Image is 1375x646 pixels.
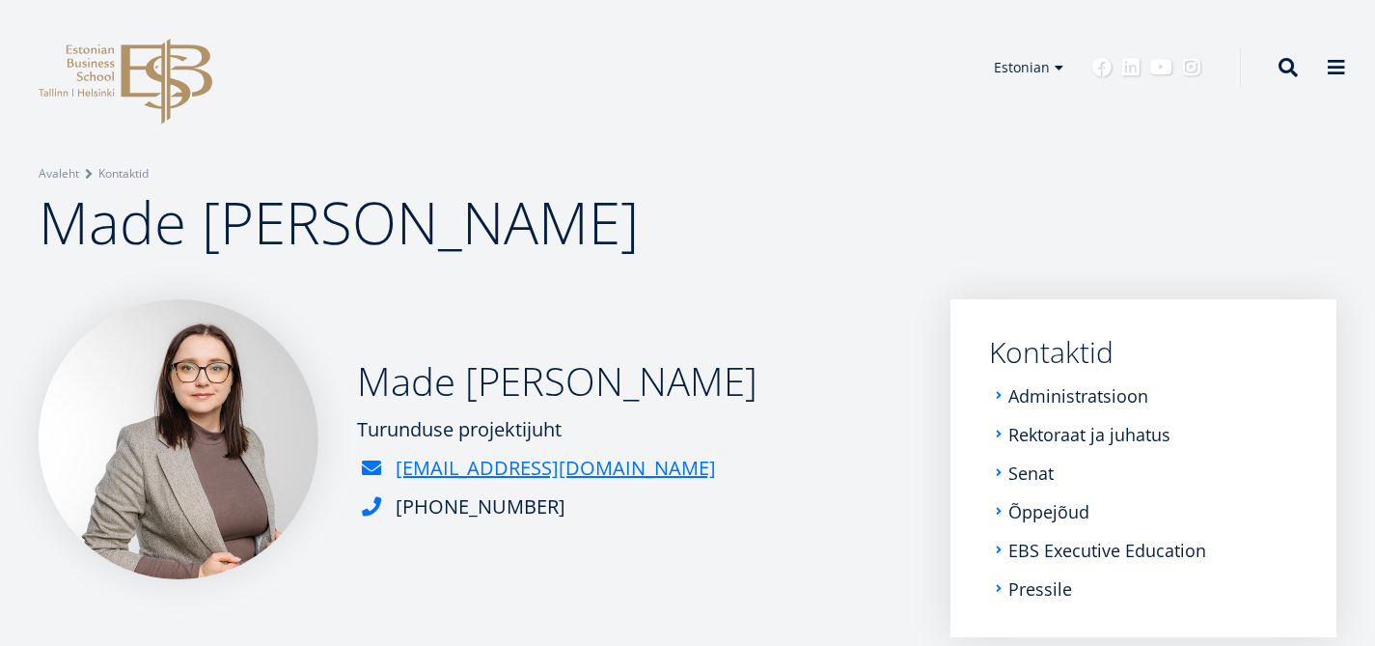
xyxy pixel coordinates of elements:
img: Made Katsević [39,299,318,579]
a: Rektoraat ja juhatus [1008,425,1170,444]
span: Made [PERSON_NAME] [39,183,639,262]
div: [PHONE_NUMBER] [396,492,565,521]
a: Facebook [1092,58,1112,77]
a: EBS Executive Education [1008,541,1206,560]
a: Youtube [1150,58,1172,77]
a: Instagram [1182,58,1201,77]
h2: Made [PERSON_NAME] [357,357,757,406]
a: Õppejõud [1008,502,1089,521]
a: Administratsioon [1008,386,1148,406]
a: Avaleht [39,164,79,183]
a: Linkedin [1121,58,1141,77]
a: Senat [1008,463,1054,483]
a: [EMAIL_ADDRESS][DOMAIN_NAME] [396,454,716,483]
div: Turunduse projektijuht [357,415,757,444]
a: Pressile [1008,579,1072,599]
a: Kontaktid [98,164,149,183]
a: Kontaktid [989,338,1298,367]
